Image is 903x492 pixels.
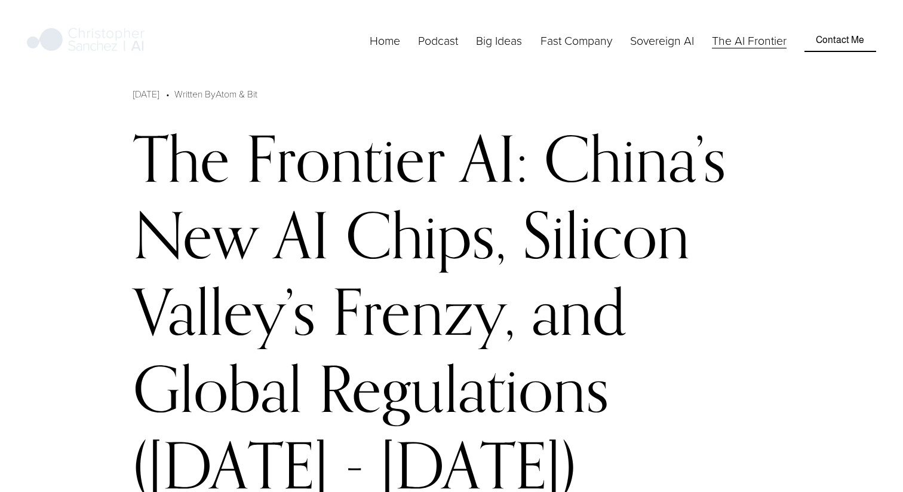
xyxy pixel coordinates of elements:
div: Written By [174,87,257,101]
a: Contact Me [804,29,876,52]
span: Fast Company [540,32,612,48]
span: [DATE] [133,87,159,100]
a: Podcast [418,31,458,50]
a: Home [370,31,400,50]
a: Atom & Bit [216,87,257,100]
a: folder dropdown [476,31,522,50]
a: The AI Frontier [712,31,787,50]
a: Sovereign AI [630,31,694,50]
a: folder dropdown [540,31,612,50]
img: Christopher Sanchez | AI [27,26,145,56]
span: Big Ideas [476,32,522,48]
